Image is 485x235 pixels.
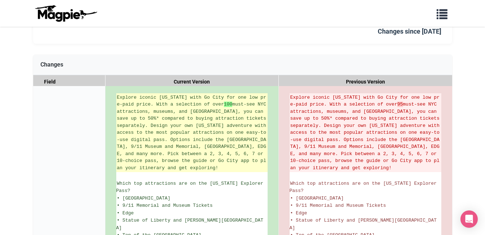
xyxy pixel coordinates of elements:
[116,218,264,231] span: • Statue of Liberty and [PERSON_NAME][GEOGRAPHIC_DATA]
[33,55,452,75] div: Changes
[33,5,98,22] img: logo-ab69f6fb50320c5b225c76a69d11143b.png
[460,210,478,228] div: Open Intercom Messenger
[290,210,307,216] span: • Edge
[33,75,105,89] div: Field
[290,203,386,208] span: • 9/11 Memorial and Museum Tickets
[290,196,344,201] span: • [GEOGRAPHIC_DATA]
[290,218,437,231] span: • Statue of Liberty and [PERSON_NAME][GEOGRAPHIC_DATA]
[117,196,170,201] span: • [GEOGRAPHIC_DATA]
[224,102,232,107] strong: 100
[117,210,134,216] span: • Edge
[290,181,439,194] span: Which top attractions are on the [US_STATE] Explorer Pass?
[117,203,213,208] span: • 9/11 Memorial and Museum Tickets
[279,75,452,89] div: Previous Version
[378,26,441,37] div: Changes since [DATE]
[105,75,279,89] div: Current Version
[397,102,403,107] strong: 95
[290,94,441,172] del: Explore iconic [US_STATE] with Go City for one low pre-paid price. With a selection of over must-...
[117,94,267,172] ins: Explore iconic [US_STATE] with Go City for one low pre-paid price. With a selection of over must-...
[116,181,266,194] span: Which top attractions are on the [US_STATE] Explorer Pass?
